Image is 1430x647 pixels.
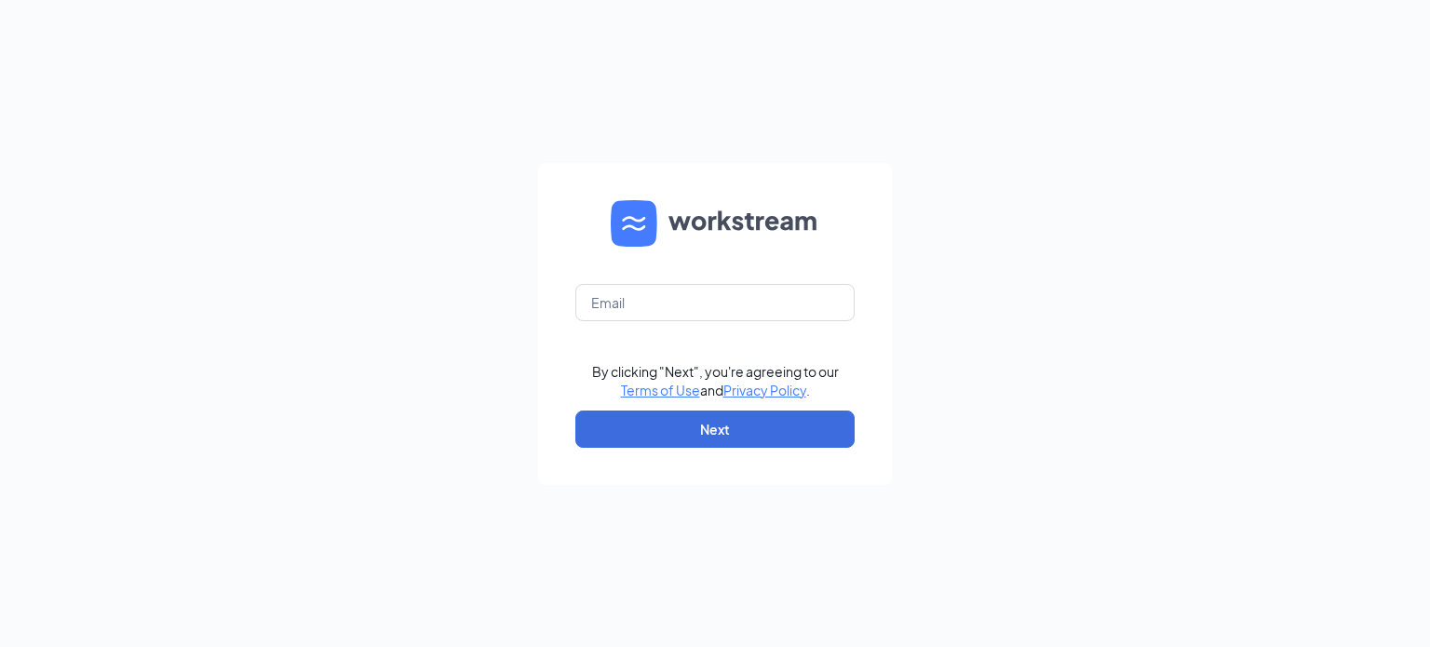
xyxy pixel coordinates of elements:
[723,382,806,398] a: Privacy Policy
[621,382,700,398] a: Terms of Use
[575,411,855,448] button: Next
[592,362,839,399] div: By clicking "Next", you're agreeing to our and .
[611,200,819,247] img: WS logo and Workstream text
[575,284,855,321] input: Email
